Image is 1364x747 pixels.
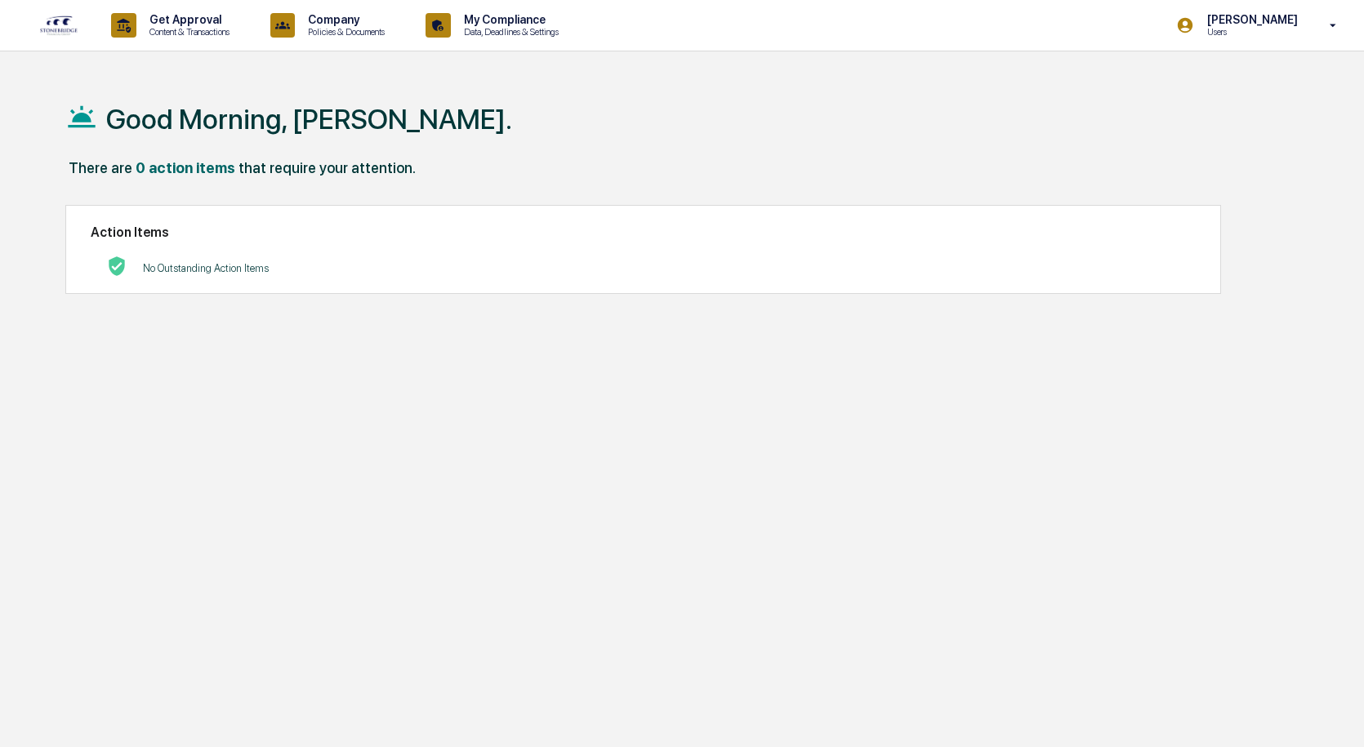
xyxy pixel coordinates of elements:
[106,103,512,136] h1: Good Morning, [PERSON_NAME].
[136,26,238,38] p: Content & Transactions
[451,13,567,26] p: My Compliance
[238,159,416,176] div: that require your attention.
[107,256,127,276] img: No Actions logo
[69,159,132,176] div: There are
[143,262,269,274] p: No Outstanding Action Items
[136,13,238,26] p: Get Approval
[91,225,1196,240] h2: Action Items
[295,26,393,38] p: Policies & Documents
[39,15,78,36] img: logo
[1194,26,1306,38] p: Users
[136,159,235,176] div: 0 action items
[451,26,567,38] p: Data, Deadlines & Settings
[295,13,393,26] p: Company
[1194,13,1306,26] p: [PERSON_NAME]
